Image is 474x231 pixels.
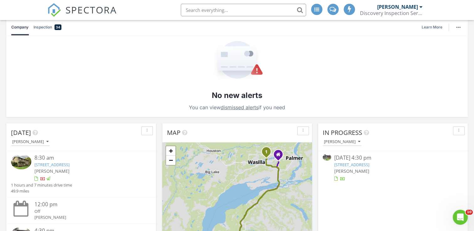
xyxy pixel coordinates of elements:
i: 1 [265,150,268,154]
a: Zoom in [166,146,175,156]
img: Empty State [211,41,263,80]
img: ellipsis-632cfdd7c38ec3a7d453.svg [456,27,461,28]
div: [PERSON_NAME] [324,140,360,144]
span: [DATE] [11,128,31,137]
a: Learn More [422,24,446,30]
span: [PERSON_NAME] [334,168,369,174]
img: 9343027%2Fcover_photos%2FB86cQ36momQTOfQvEV71%2Fsmall.jpg [323,154,331,160]
button: [PERSON_NAME] [11,138,50,146]
div: 12:00 pm [34,201,140,208]
span: 10 [466,210,473,215]
a: Company [11,19,29,35]
span: In Progress [323,128,362,137]
img: The Best Home Inspection Software - Spectora [47,3,61,17]
span: 34 [56,24,60,30]
div: 49.9 miles [11,188,72,194]
img: 9370530%2Fcover_photos%2FNzNEQmWX5nPQj7bqCQ9S%2Fsmall.jpg [11,154,31,169]
a: Inspection [34,19,61,35]
div: [PERSON_NAME] [377,4,418,10]
div: 2700 N Aspen Ct, Wasilla, AK 99654 [266,151,270,155]
div: [PERSON_NAME] [34,214,140,220]
div: 600 S Old Trunk Road, Palmer AK 99645 [278,154,282,158]
input: Search everything... [181,4,306,16]
div: [DATE] 4:30 pm [334,154,451,162]
iframe: Intercom live chat [453,210,468,225]
span: Map [167,128,180,137]
div: 1 hours and 7 minutes drive time [11,182,72,188]
div: Off [34,208,140,214]
span: [PERSON_NAME] [34,168,70,174]
a: SPECTORA [47,8,117,22]
span: SPECTORA [65,3,117,16]
a: [DATE] 4:30 pm [STREET_ADDRESS] [PERSON_NAME] [323,154,463,182]
a: [STREET_ADDRESS] [34,162,70,167]
a: Zoom out [166,156,175,165]
a: 8:30 am [STREET_ADDRESS] [PERSON_NAME] 1 hours and 7 minutes drive time 49.9 miles [11,154,151,194]
div: Discovery Inspection Services [360,10,423,16]
div: 8:30 am [34,154,140,162]
a: dismissed alerts [221,104,258,110]
button: [PERSON_NAME] [323,138,362,146]
div: [PERSON_NAME] [12,140,49,144]
a: [STREET_ADDRESS] [334,162,369,167]
p: You can view if you need [189,103,285,112]
h2: No new alerts [212,90,262,101]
